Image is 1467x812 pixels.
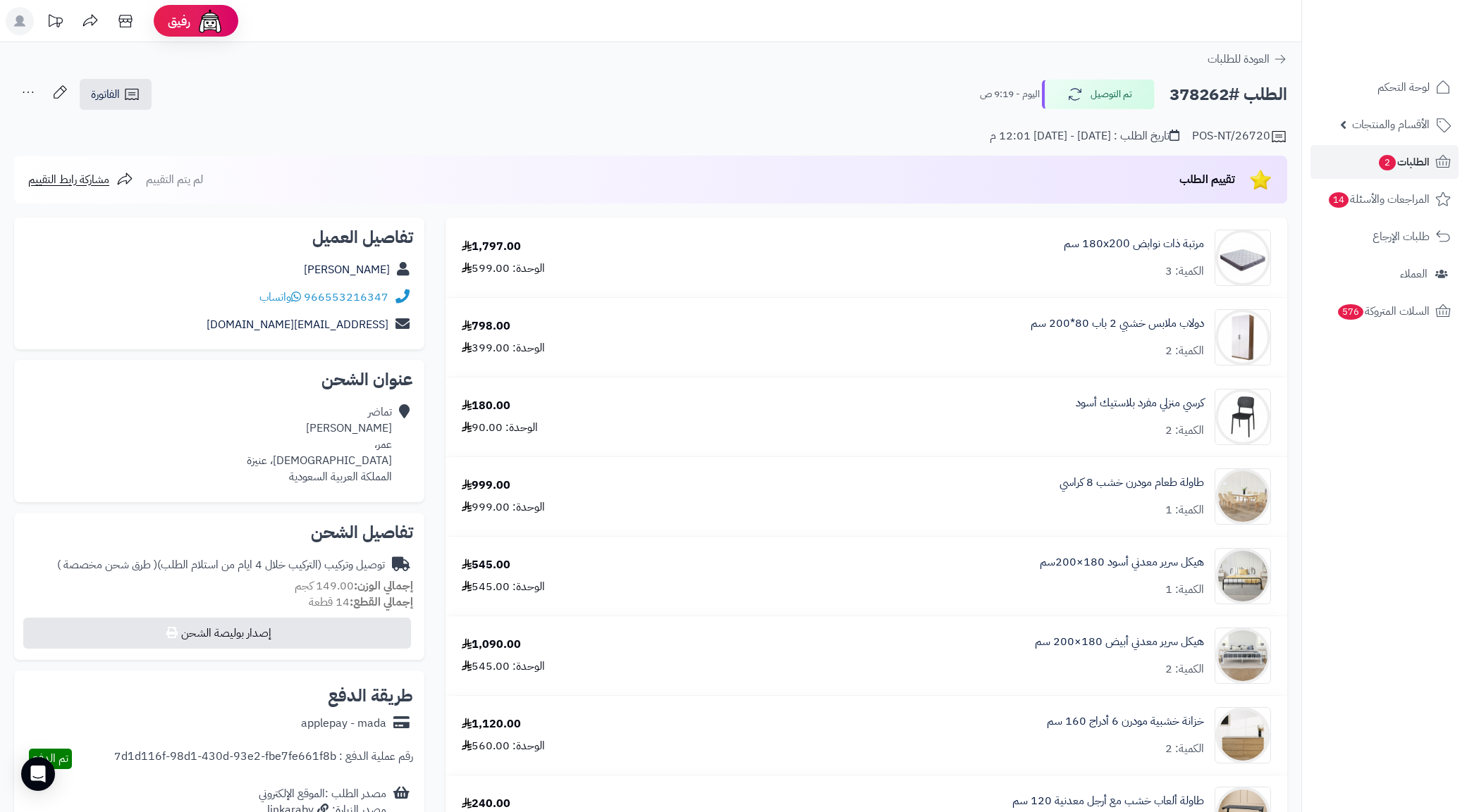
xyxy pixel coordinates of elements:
a: الفاتورة [80,79,152,110]
div: 180.00 [462,398,510,414]
img: 1752668496-1-90x90.jpg [1215,468,1270,525]
small: 149.00 كجم [295,577,413,594]
img: 1754548507-110101050033-90x90.jpg [1215,548,1270,604]
a: تحديثات المنصة [37,7,73,39]
a: العودة للطلبات [1208,51,1287,68]
div: رقم عملية الدفع : 7d1d116f-98d1-430d-93e2-fbe7fe661f8b [114,749,413,769]
img: 1755517459-110101050032-90x90.jpg [1215,627,1270,684]
a: هيكل سرير معدني أسود 180×200سم [1040,554,1204,570]
img: 1728835097-110102090186-90x90.jpg [1215,389,1270,445]
a: خزانة خشبية مودرن 6 أدراج 160 سم [1047,713,1204,730]
span: الطلبات [1377,152,1430,172]
img: 1757487676-1-90x90.jpg [1215,707,1270,763]
span: رفيق [168,13,190,30]
a: لوحة التحكم [1311,70,1459,104]
strong: إجمالي القطع: [350,594,413,611]
div: الكمية: 1 [1165,502,1204,518]
div: الوحدة: 545.00 [462,579,545,595]
div: الكمية: 3 [1165,263,1204,280]
a: [EMAIL_ADDRESS][DOMAIN_NAME] [207,316,388,333]
a: العملاء [1311,257,1459,291]
div: الكمية: 1 [1165,582,1204,598]
div: الكمية: 2 [1165,661,1204,677]
span: تقييم الطلب [1179,171,1235,188]
span: 576 [1338,304,1363,320]
span: العودة للطلبات [1208,51,1270,68]
h2: عنوان الشحن [25,371,413,388]
span: 2 [1379,155,1396,170]
div: 999.00 [462,477,510,494]
div: الكمية: 2 [1165,423,1204,439]
div: الوحدة: 999.00 [462,499,545,516]
a: واتساب [259,289,301,306]
span: العملاء [1400,264,1428,284]
h2: الطلب #378262 [1170,80,1287,109]
img: 1695657339-3643567374576-90x90.jpg [1215,309,1270,366]
a: طلبات الإرجاع [1311,220,1459,254]
button: إصدار بوليصة الشحن [23,618,411,649]
a: هيكل سرير معدني أبيض 180×200 سم [1035,634,1204,650]
button: تم التوصيل [1042,80,1155,109]
div: الوحدة: 560.00 [462,738,545,754]
a: طاولة ألعاب خشب مع أرجل معدنية 120 سم [1012,793,1204,809]
span: تم الدفع [32,750,68,767]
div: POS-NT/26720 [1192,128,1287,145]
img: 1702708315-RS-09-90x90.jpg [1215,230,1270,286]
div: تماضر [PERSON_NAME] عمر، [DEMOGRAPHIC_DATA]، عنيزة المملكة العربية السعودية [247,404,392,485]
a: المراجعات والأسئلة14 [1311,182,1459,216]
small: اليوم - 9:19 ص [980,87,1040,101]
h2: تفاصيل العميل [25,229,413,246]
span: طلبات الإرجاع [1373,227,1430,246]
a: 966553216347 [304,289,388,306]
img: ai-face.png [196,7,224,35]
span: 14 [1329,192,1349,208]
h2: تفاصيل الشحن [25,524,413,541]
strong: إجمالي الوزن: [354,577,413,594]
div: الوحدة: 90.00 [462,420,538,436]
a: مرتبة ذات نوابض 180x200 سم [1064,236,1204,252]
a: الطلبات2 [1311,145,1459,179]
span: مشاركة رابط التقييم [28,171,109,188]
span: المراجعات والأسئلة [1327,189,1430,209]
div: الكمية: 2 [1165,741,1204,757]
div: 1,120.00 [462,716,521,732]
div: الوحدة: 545.00 [462,658,545,675]
span: لوحة التحكم [1377,77,1430,97]
span: الأقسام والمنتجات [1352,115,1430,135]
div: تاريخ الطلب : [DATE] - [DATE] 12:01 م [990,128,1179,144]
a: دولاب ملابس خشبي 2 باب 80*200 سم [1031,316,1204,332]
h2: طريقة الدفع [328,687,413,704]
a: مشاركة رابط التقييم [28,171,133,188]
div: 798.00 [462,318,510,335]
a: [PERSON_NAME] [304,261,390,278]
a: كرسي منزلي مفرد بلاستيك أسود [1076,395,1204,411]
span: السلات المتروكة [1337,301,1430,321]
div: 1,797.00 [462,239,521,255]
div: 545.00 [462,557,510,573]
div: applepay - mada [301,716,386,732]
a: السلات المتروكة576 [1311,294,1459,328]
div: الوحدة: 399.00 [462,340,545,356]
span: لم يتم التقييم [146,171,203,188]
span: الفاتورة [91,86,120,103]
div: الوحدة: 599.00 [462,261,545,277]
div: 1,090.00 [462,637,521,653]
div: 240.00 [462,796,510,812]
div: الكمية: 2 [1165,343,1204,359]
div: Open Intercom Messenger [21,757,55,791]
span: ( طرق شحن مخصصة ) [57,556,157,573]
a: طاولة طعام مودرن خشب 8 كراسي [1060,475,1204,491]
small: 14 قطعة [309,594,413,611]
div: توصيل وتركيب (التركيب خلال 4 ايام من استلام الطلب) [57,557,385,573]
